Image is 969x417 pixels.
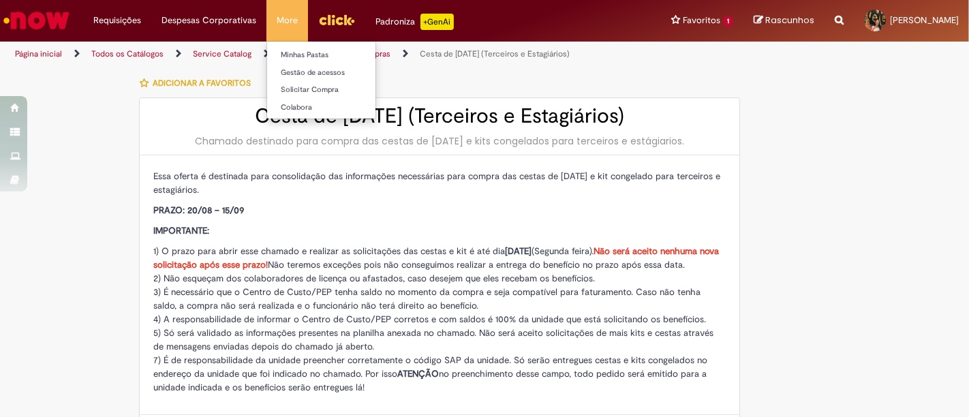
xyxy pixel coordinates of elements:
[318,10,355,30] img: click_logo_yellow_360x200.png
[153,204,244,216] span: PRAZO: 20/08 – 15/09
[139,69,258,97] button: Adicionar a Favoritos
[193,48,251,59] a: Service Catalog
[161,14,256,27] span: Despesas Corporativas
[420,48,570,59] a: Cesta de [DATE] (Terceiros e Estagiários)
[267,65,417,80] a: Gestão de acessos
[10,42,636,67] ul: Trilhas de página
[153,245,719,271] span: 1) O prazo para abrir esse chamado e realizar as solicitações das cestas e kit é até dia (Segunda...
[93,14,141,27] span: Requisições
[15,48,62,59] a: Página inicial
[153,327,713,352] span: 5) Só será validado as informações presentes na planilha anexada no chamado. Não será aceito soli...
[754,14,814,27] a: Rascunhos
[153,170,720,196] span: Essa oferta é destinada para consolidação das informações necessárias para compra das cestas de [...
[153,78,251,89] span: Adicionar a Favoritos
[153,134,726,148] div: Chamado destinado para compra das cestas de [DATE] e kits congelados para terceiros e estágiarios.
[153,225,209,236] span: IMPORTANTE:
[267,48,417,63] a: Minhas Pastas
[277,14,298,27] span: More
[1,7,72,34] img: ServiceNow
[153,245,719,271] strong: Não será aceito nenhuma nova solicitação após esse prazo!
[420,14,454,30] p: +GenAi
[890,14,959,26] span: [PERSON_NAME]
[397,368,439,380] strong: ATENÇÃO
[153,105,726,127] h2: Cesta de [DATE] (Terceiros e Estagiários)
[153,313,706,325] span: 4) A responsabilidade de informar o Centro de Custo/PEP corretos e com saldos é 100% da unidade q...
[375,14,454,30] div: Padroniza
[91,48,164,59] a: Todos os Catálogos
[723,16,733,27] span: 1
[267,82,417,97] a: Solicitar Compra
[683,14,720,27] span: Favoritos
[765,14,814,27] span: Rascunhos
[505,245,532,257] strong: [DATE]
[153,273,595,284] span: 2) Não esqueçam dos colaboradores de licença ou afastados, caso desejem que eles recebam os benef...
[153,286,701,311] span: 3) É necessário que o Centro de Custo/PEP tenha saldo no momento da compra e seja compatível para...
[266,41,376,119] ul: More
[267,100,417,115] a: Colabora
[153,354,707,393] span: 7) É de responsabilidade da unidade preencher corretamente o código SAP da unidade. Só serão entr...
